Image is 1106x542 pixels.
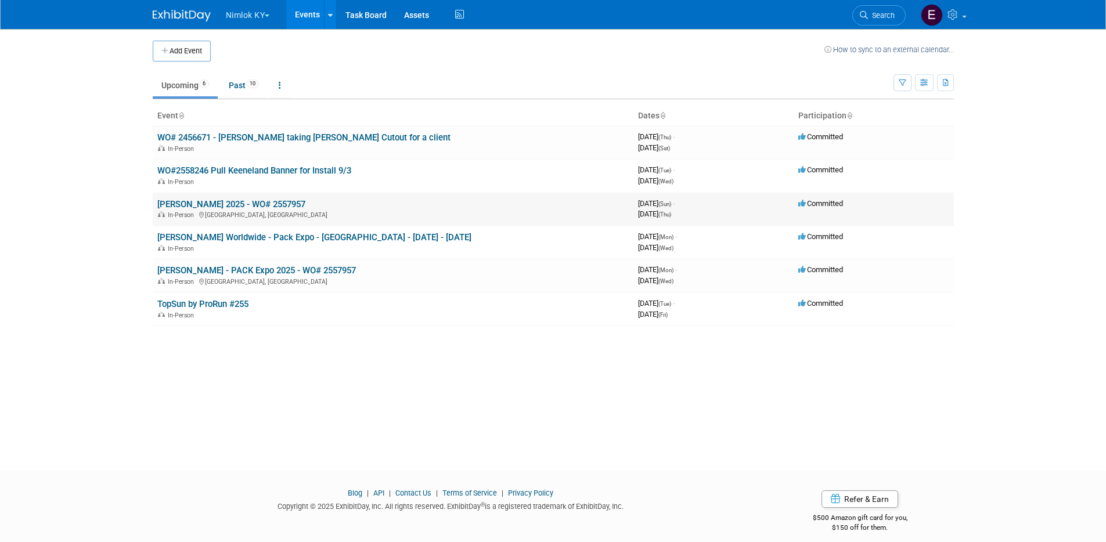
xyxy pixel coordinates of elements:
a: Sort by Event Name [178,111,184,120]
a: API [373,489,384,497]
span: | [364,489,372,497]
span: (Thu) [658,211,671,218]
span: [DATE] [638,165,675,174]
span: | [386,489,394,497]
a: [PERSON_NAME] 2025 - WO# 2557957 [157,199,305,209]
a: How to sync to an external calendar... [824,45,954,54]
span: (Wed) [658,245,673,251]
span: (Wed) [658,278,673,284]
div: $150 off for them. [766,523,954,533]
span: [DATE] [638,143,670,152]
img: In-Person Event [158,312,165,317]
button: Add Event [153,41,211,62]
img: In-Person Event [158,278,165,284]
span: In-Person [168,278,197,286]
div: [GEOGRAPHIC_DATA], [GEOGRAPHIC_DATA] [157,276,629,286]
span: Committed [798,165,843,174]
a: Blog [348,489,362,497]
div: $500 Amazon gift card for you, [766,505,954,532]
span: Committed [798,132,843,141]
span: - [673,299,675,308]
a: WO# 2456671 - [PERSON_NAME] taking [PERSON_NAME] Cutout for a client [157,132,451,143]
img: ExhibitDay [153,10,211,21]
a: [PERSON_NAME] Worldwide - Pack Expo - [GEOGRAPHIC_DATA] - [DATE] - [DATE] [157,232,471,243]
span: In-Person [168,178,197,186]
span: (Mon) [658,267,673,273]
span: Committed [798,199,843,208]
span: Committed [798,299,843,308]
span: - [673,165,675,174]
img: In-Person Event [158,145,165,151]
a: WO#2558246 Pull Keeneland Banner for Install 9/3 [157,165,351,176]
a: Contact Us [395,489,431,497]
a: [PERSON_NAME] - PACK Expo 2025 - WO# 2557957 [157,265,356,276]
span: | [433,489,441,497]
span: (Thu) [658,134,671,140]
span: In-Person [168,245,197,252]
a: Upcoming6 [153,74,218,96]
span: [DATE] [638,176,673,185]
a: Privacy Policy [508,489,553,497]
img: In-Person Event [158,178,165,184]
span: (Tue) [658,301,671,307]
a: TopSun by ProRun #255 [157,299,248,309]
span: Committed [798,265,843,274]
img: Elizabeth Griffin [921,4,943,26]
th: Event [153,106,633,126]
span: Committed [798,232,843,241]
span: - [675,232,677,241]
span: [DATE] [638,199,675,208]
div: Copyright © 2025 ExhibitDay, Inc. All rights reserved. ExhibitDay is a registered trademark of Ex... [153,498,750,512]
span: In-Person [168,211,197,219]
span: (Sun) [658,201,671,207]
span: - [673,199,675,208]
img: In-Person Event [158,245,165,251]
span: [DATE] [638,209,671,218]
span: - [675,265,677,274]
span: 10 [246,80,259,88]
span: (Fri) [658,312,668,318]
a: Sort by Start Date [660,111,665,120]
span: [DATE] [638,243,673,252]
span: (Tue) [658,167,671,174]
th: Dates [633,106,794,126]
span: [DATE] [638,299,675,308]
span: (Wed) [658,178,673,185]
th: Participation [794,106,954,126]
a: Sort by Participation Type [846,111,852,120]
div: [GEOGRAPHIC_DATA], [GEOGRAPHIC_DATA] [157,209,629,219]
a: Past10 [220,74,268,96]
span: [DATE] [638,310,668,319]
span: - [673,132,675,141]
span: [DATE] [638,276,673,285]
span: Search [868,11,895,20]
span: In-Person [168,145,197,153]
span: [DATE] [638,232,677,241]
a: Terms of Service [442,489,497,497]
span: (Sat) [658,145,670,151]
span: [DATE] [638,132,675,141]
span: 6 [199,80,209,88]
span: In-Person [168,312,197,319]
span: | [499,489,506,497]
sup: ® [481,501,485,508]
a: Refer & Earn [822,490,898,508]
span: [DATE] [638,265,677,274]
img: In-Person Event [158,211,165,217]
a: Search [852,5,906,26]
span: (Mon) [658,234,673,240]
